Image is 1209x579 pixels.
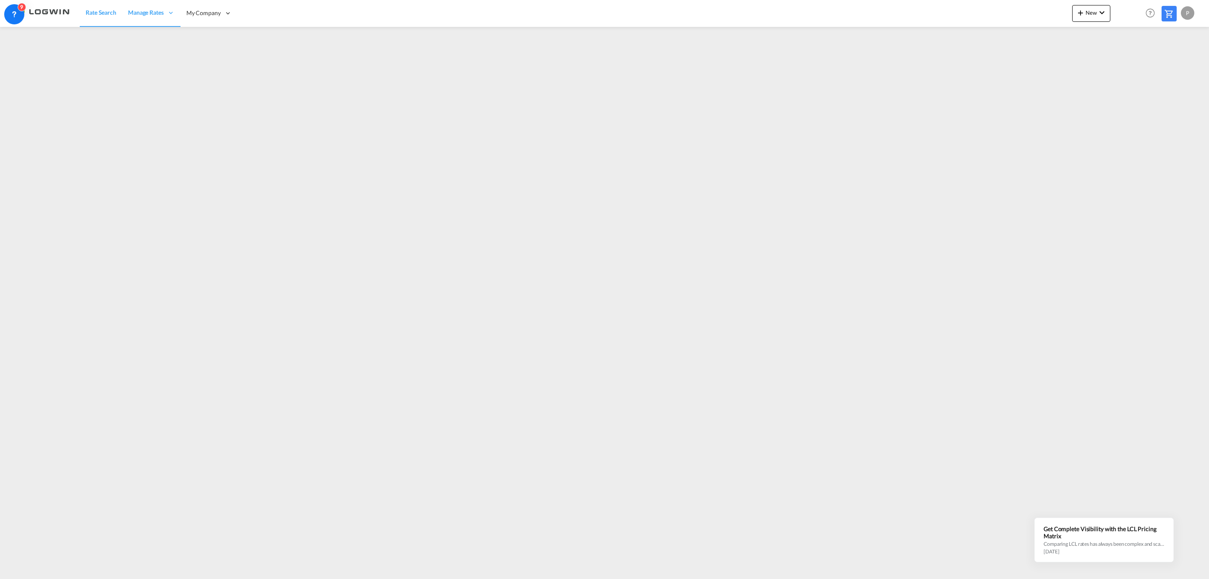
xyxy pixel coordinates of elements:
span: Rate Search [86,9,116,16]
span: Manage Rates [128,8,164,17]
div: P [1181,6,1194,20]
span: My Company [186,9,221,17]
md-icon: icon-plus 400-fg [1076,8,1086,18]
span: Help [1143,6,1157,20]
div: Help [1143,6,1162,21]
span: New [1076,9,1107,16]
button: icon-plus 400-fgNewicon-chevron-down [1072,5,1110,22]
img: 2761ae10d95411efa20a1f5e0282d2d7.png [13,4,69,23]
md-icon: icon-chevron-down [1097,8,1107,18]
